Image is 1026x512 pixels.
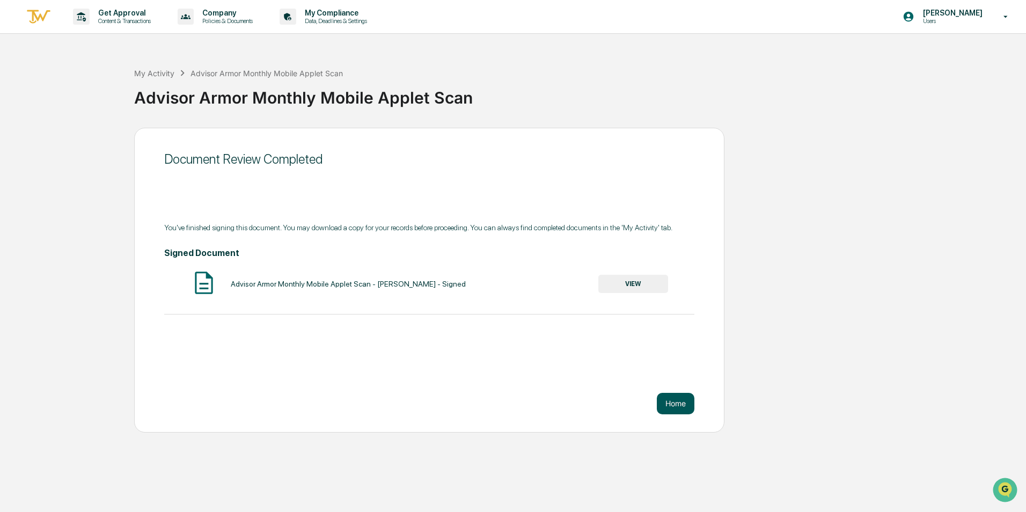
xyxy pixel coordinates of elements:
span: Data Lookup [21,156,68,166]
div: Document Review Completed [164,151,694,167]
div: 🖐️ [11,136,19,145]
p: My Compliance [296,9,372,17]
p: Users [914,17,988,25]
h4: Signed Document [164,248,694,258]
div: We're available if you need us! [36,93,136,101]
p: Content & Transactions [90,17,156,25]
div: Advisor Armor Monthly Mobile Applet Scan [190,69,343,78]
div: Advisor Armor Monthly Mobile Applet Scan - [PERSON_NAME] - Signed [231,280,466,288]
button: Start new chat [182,85,195,98]
iframe: Open customer support [992,477,1021,506]
div: You've finished signing this document. You may download a copy for your records before proceeding... [164,223,694,232]
p: Data, Deadlines & Settings [296,17,372,25]
a: 🗄️Attestations [74,131,137,150]
p: Company [194,9,258,17]
p: [PERSON_NAME] [914,9,988,17]
p: How can we help? [11,23,195,40]
button: VIEW [598,275,668,293]
div: 🗄️ [78,136,86,145]
p: Policies & Documents [194,17,258,25]
div: 🔎 [11,157,19,165]
div: Start new chat [36,82,176,93]
span: Pylon [107,182,130,190]
img: 1746055101610-c473b297-6a78-478c-a979-82029cc54cd1 [11,82,30,101]
img: Document Icon [190,269,217,296]
p: Get Approval [90,9,156,17]
div: My Activity [134,69,174,78]
span: Preclearance [21,135,69,146]
a: 🖐️Preclearance [6,131,74,150]
div: Advisor Armor Monthly Mobile Applet Scan [134,79,1021,107]
a: Powered byPylon [76,181,130,190]
a: 🔎Data Lookup [6,151,72,171]
img: logo [26,8,52,26]
span: Attestations [89,135,133,146]
button: Home [657,393,694,414]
